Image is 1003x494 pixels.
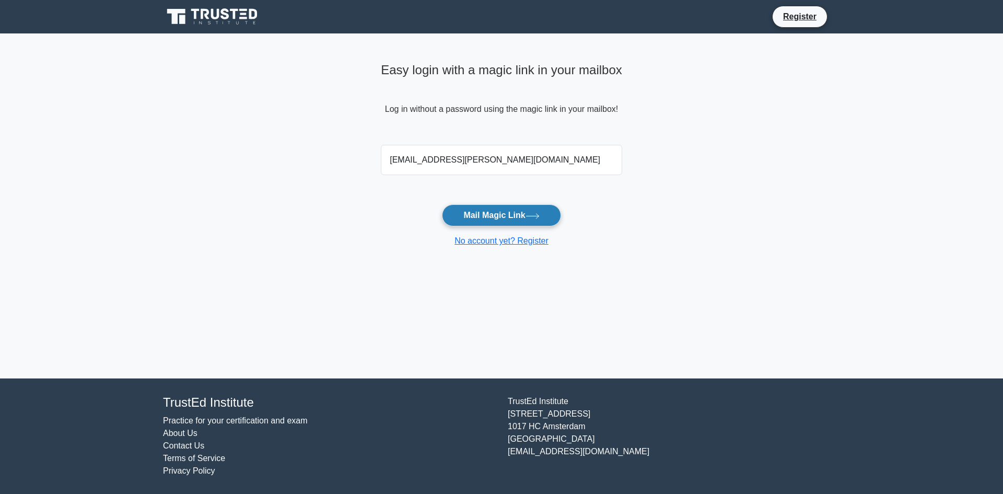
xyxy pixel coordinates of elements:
a: Contact Us [163,441,204,450]
a: About Us [163,429,197,438]
a: Privacy Policy [163,466,215,475]
button: Mail Magic Link [442,204,561,226]
a: Register [777,10,823,23]
h4: Easy login with a magic link in your mailbox [381,63,622,78]
a: Practice for your certification and exam [163,416,308,425]
div: Log in without a password using the magic link in your mailbox! [381,59,622,141]
a: Terms of Service [163,454,225,463]
a: No account yet? Register [454,236,549,245]
input: Email [381,145,622,175]
h4: TrustEd Institute [163,395,495,410]
div: TrustEd Institute [STREET_ADDRESS] 1017 HC Amsterdam [GEOGRAPHIC_DATA] [EMAIL_ADDRESS][DOMAIN_NAME] [501,395,846,477]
